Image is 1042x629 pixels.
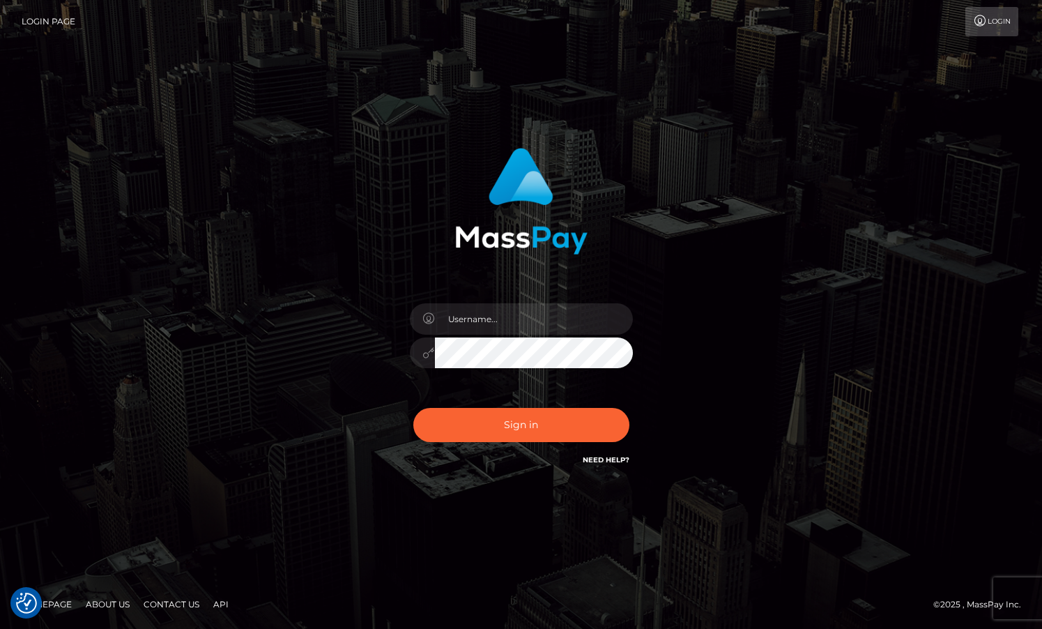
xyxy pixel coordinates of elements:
[208,593,234,615] a: API
[413,408,629,442] button: Sign in
[435,303,633,335] input: Username...
[583,455,629,464] a: Need Help?
[80,593,135,615] a: About Us
[933,597,1032,612] div: © 2025 , MassPay Inc.
[16,593,37,614] img: Revisit consent button
[138,593,205,615] a: Contact Us
[22,7,75,36] a: Login Page
[455,148,588,255] img: MassPay Login
[16,593,37,614] button: Consent Preferences
[965,7,1018,36] a: Login
[15,593,77,615] a: Homepage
